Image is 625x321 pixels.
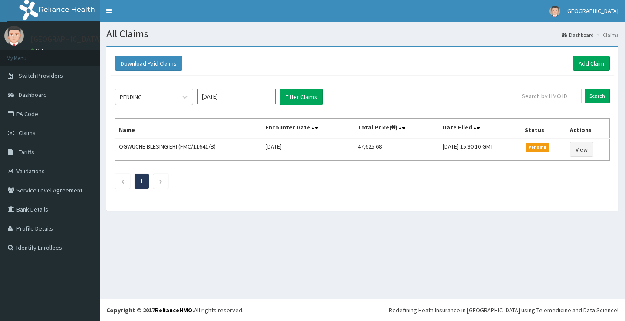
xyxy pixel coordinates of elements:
[439,138,521,161] td: [DATE] 15:30:10 GMT
[595,31,618,39] li: Claims
[106,28,618,40] h1: All Claims
[389,306,618,314] div: Redefining Heath Insurance in [GEOGRAPHIC_DATA] using Telemedicine and Data Science!
[521,119,566,139] th: Status
[197,89,276,104] input: Select Month and Year
[562,31,594,39] a: Dashboard
[526,143,549,151] span: Pending
[4,26,24,46] img: User Image
[566,119,609,139] th: Actions
[570,142,593,157] a: View
[566,7,618,15] span: [GEOGRAPHIC_DATA]
[573,56,610,71] a: Add Claim
[439,119,521,139] th: Date Filed
[585,89,610,103] input: Search
[516,89,582,103] input: Search by HMO ID
[115,119,262,139] th: Name
[30,47,51,53] a: Online
[159,177,163,185] a: Next page
[30,35,102,43] p: [GEOGRAPHIC_DATA]
[354,138,439,161] td: 47,625.68
[354,119,439,139] th: Total Price(₦)
[100,299,625,321] footer: All rights reserved.
[115,138,262,161] td: OGWUCHE BLESING EHI (FMC/11641/B)
[106,306,194,314] strong: Copyright © 2017 .
[549,6,560,17] img: User Image
[155,306,192,314] a: RelianceHMO
[19,91,47,99] span: Dashboard
[280,89,323,105] button: Filter Claims
[19,72,63,79] span: Switch Providers
[115,56,182,71] button: Download Paid Claims
[140,177,143,185] a: Page 1 is your current page
[120,93,142,101] div: PENDING
[19,148,34,156] span: Tariffs
[19,129,36,137] span: Claims
[121,177,125,185] a: Previous page
[262,119,354,139] th: Encounter Date
[262,138,354,161] td: [DATE]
